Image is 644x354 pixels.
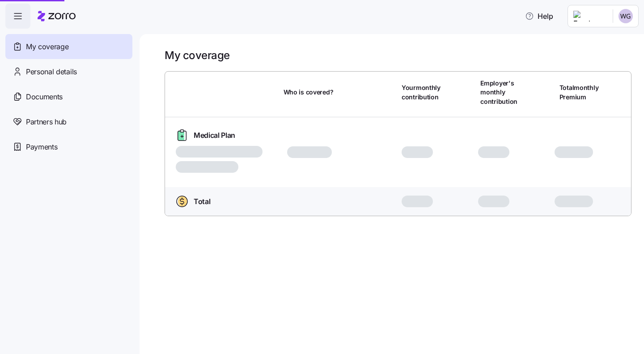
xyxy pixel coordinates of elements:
a: My coverage [5,34,132,59]
span: Your monthly contribution [402,83,441,102]
button: Help [518,7,560,25]
span: My coverage [26,41,68,52]
span: Employer's monthly contribution [480,79,517,106]
span: Total [194,196,210,207]
a: Documents [5,84,132,109]
span: Payments [26,141,57,153]
span: Medical Plan [194,130,235,141]
span: Total monthly Premium [559,83,599,102]
img: 7b9f7e7e203e5f82c2664242bd017f85 [619,9,633,23]
span: Who is covered? [284,88,334,97]
span: Help [525,11,553,21]
a: Partners hub [5,109,132,134]
a: Payments [5,134,132,159]
span: Partners hub [26,116,67,128]
img: Employer logo [573,11,606,21]
a: Personal details [5,59,132,84]
span: Personal details [26,66,77,77]
h1: My coverage [165,48,230,62]
span: Documents [26,91,63,102]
